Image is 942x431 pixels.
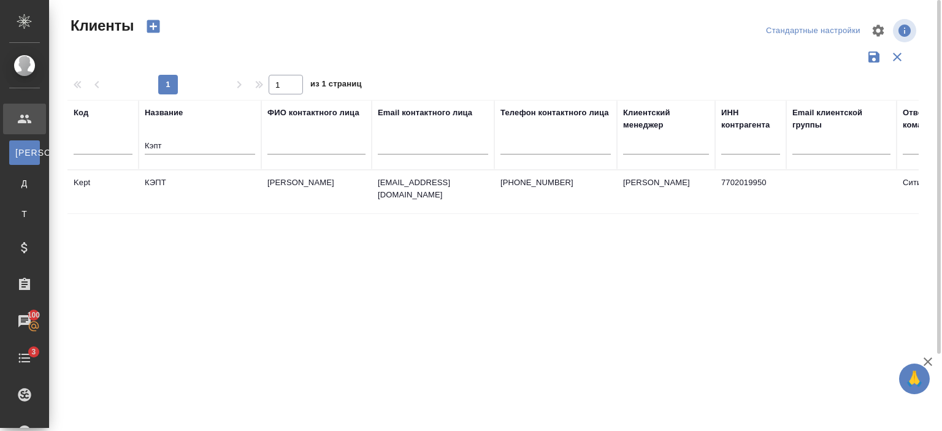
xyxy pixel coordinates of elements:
p: [PHONE_NUMBER] [500,177,611,189]
span: Посмотреть информацию [893,19,919,42]
div: Название [145,107,183,119]
span: 100 [20,309,48,321]
button: Сбросить фильтры [886,45,909,69]
span: 3 [24,346,43,358]
a: Т [9,202,40,226]
p: [EMAIL_ADDRESS][DOMAIN_NAME] [378,177,488,201]
span: [PERSON_NAME] [15,147,34,159]
span: 🙏 [904,366,925,392]
td: КЭПТ [139,170,261,213]
span: из 1 страниц [310,77,362,94]
span: Д [15,177,34,189]
td: Kept [67,170,139,213]
span: Настроить таблицу [863,16,893,45]
div: Email контактного лица [378,107,472,119]
div: split button [763,21,863,40]
div: Телефон контактного лица [500,107,609,119]
div: Код [74,107,88,119]
a: 3 [3,343,46,373]
a: [PERSON_NAME] [9,140,40,165]
div: Email клиентской группы [792,107,890,131]
td: [PERSON_NAME] [261,170,372,213]
td: 7702019950 [715,170,786,213]
span: Т [15,208,34,220]
div: ФИО контактного лица [267,107,359,119]
button: 🙏 [899,364,930,394]
a: Д [9,171,40,196]
a: 100 [3,306,46,337]
span: Клиенты [67,16,134,36]
button: Сохранить фильтры [862,45,886,69]
td: [PERSON_NAME] [617,170,715,213]
div: Клиентский менеджер [623,107,709,131]
div: ИНН контрагента [721,107,780,131]
button: Создать [139,16,168,37]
